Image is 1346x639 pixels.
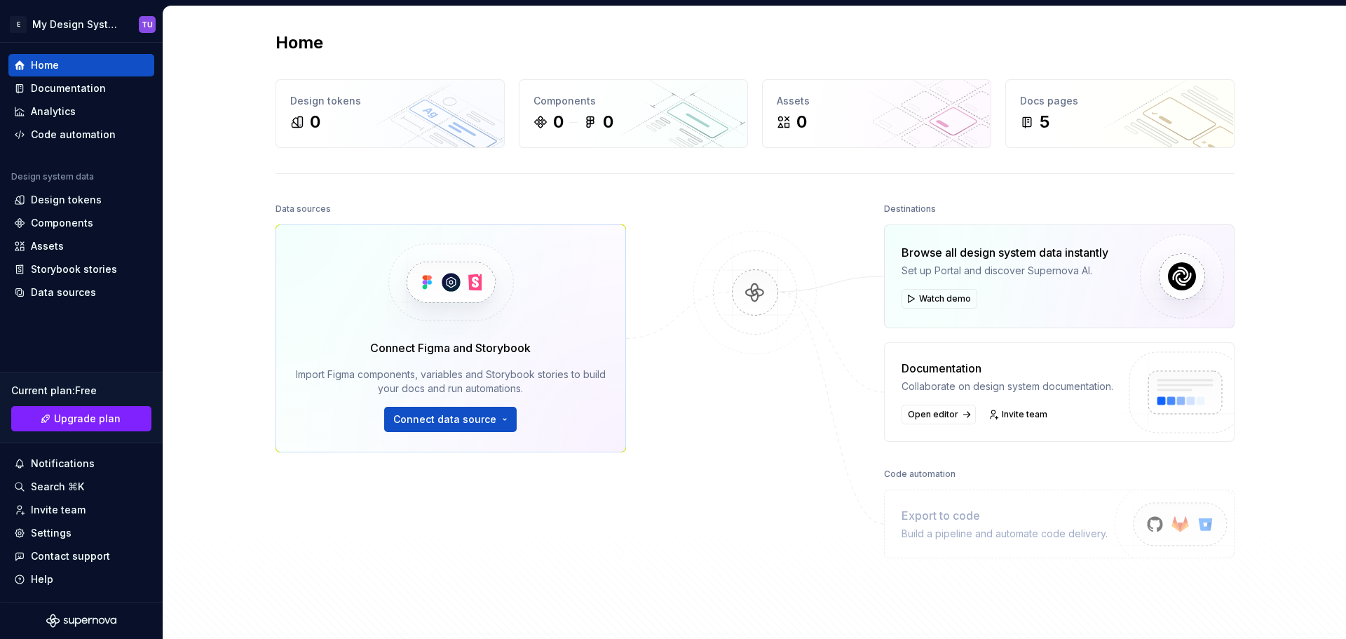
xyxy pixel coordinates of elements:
div: Current plan : Free [11,384,151,398]
div: Settings [31,526,72,540]
a: Assets0 [762,79,991,148]
div: Invite team [31,503,86,517]
div: Components [31,216,93,230]
a: Components [8,212,154,234]
div: Build a pipeline and automate code delivery. [902,527,1108,541]
span: Invite team [1002,409,1047,420]
div: 0 [796,111,807,133]
a: Upgrade plan [11,406,151,431]
div: Code automation [31,128,116,142]
div: Design tokens [290,94,490,108]
div: Export to code [902,507,1108,524]
a: Components00 [519,79,748,148]
a: Analytics [8,100,154,123]
span: Watch demo [919,293,971,304]
button: Search ⌘K [8,476,154,498]
div: Contact support [31,549,110,563]
a: Invite team [8,499,154,521]
a: Documentation [8,77,154,100]
h2: Home [276,32,323,54]
div: Browse all design system data instantly [902,244,1108,261]
div: Collaborate on design system documentation. [902,379,1113,394]
div: 5 [1040,111,1049,133]
div: Documentation [902,360,1113,377]
div: E [10,16,27,33]
button: Watch demo [902,289,977,309]
a: Code automation [8,123,154,146]
div: Data sources [31,285,96,300]
a: Design tokens [8,189,154,211]
div: Documentation [31,81,106,95]
a: Design tokens0 [276,79,505,148]
a: Assets [8,235,154,257]
button: Notifications [8,452,154,475]
div: Help [31,572,53,586]
div: 0 [553,111,564,133]
div: TU [142,19,153,30]
div: Assets [31,239,64,253]
div: Destinations [884,199,936,219]
a: Home [8,54,154,76]
div: Analytics [31,105,76,119]
div: Design system data [11,171,94,182]
div: Assets [777,94,977,108]
div: My Design System [32,18,122,32]
div: Data sources [276,199,331,219]
span: Upgrade plan [54,412,121,426]
a: Data sources [8,281,154,304]
button: Help [8,568,154,591]
div: Search ⌘K [31,480,84,494]
div: Connect Figma and Storybook [370,339,531,356]
button: Contact support [8,545,154,567]
div: Code automation [884,464,956,484]
div: Home [31,58,59,72]
svg: Supernova Logo [46,614,116,628]
span: Connect data source [393,412,496,426]
div: 0 [603,111,613,133]
a: Storybook stories [8,258,154,281]
div: 0 [310,111,320,133]
a: Docs pages5 [1005,79,1235,148]
div: Docs pages [1020,94,1220,108]
div: Design tokens [31,193,102,207]
div: Storybook stories [31,262,117,276]
div: Import Figma components, variables and Storybook stories to build your docs and run automations. [296,368,606,396]
span: Open editor [908,409,958,420]
a: Invite team [984,405,1054,424]
a: Settings [8,522,154,544]
button: Connect data source [384,407,517,432]
div: Notifications [31,457,95,471]
a: Open editor [902,405,976,424]
div: Components [533,94,733,108]
button: EMy Design SystemTU [3,9,160,39]
div: Set up Portal and discover Supernova AI. [902,264,1108,278]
